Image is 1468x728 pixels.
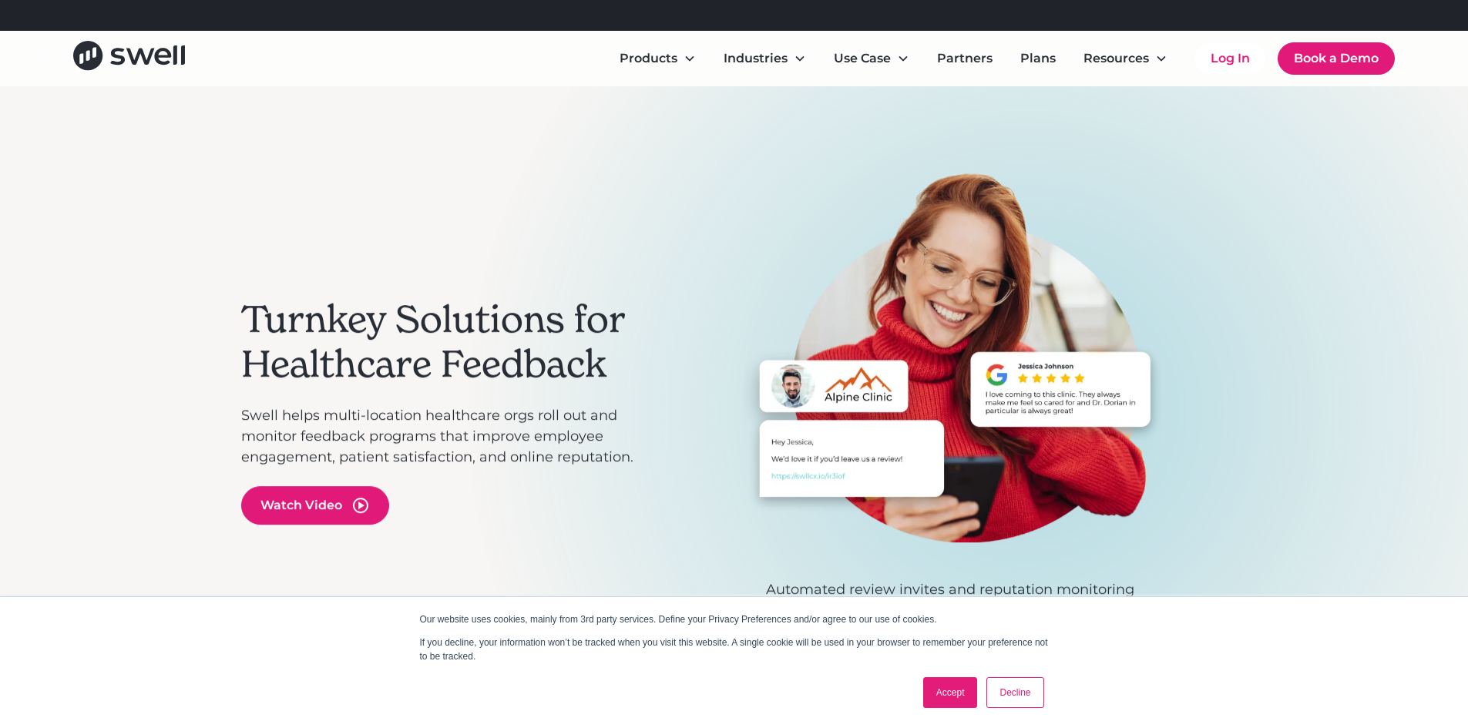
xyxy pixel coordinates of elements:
[673,173,1228,649] div: carousel
[1195,43,1265,74] a: Log In
[420,612,1049,626] p: Our website uses cookies, mainly from 3rd party services. Define your Privacy Preferences and/or ...
[673,579,1228,600] p: Automated review invites and reputation monitoring
[420,636,1049,663] p: If you decline, your information won’t be tracked when you visit this website. A single cookie wi...
[1278,42,1395,75] a: Book a Demo
[241,486,389,525] a: open lightbox
[834,49,891,68] div: Use Case
[724,49,788,68] div: Industries
[73,41,185,75] a: home
[923,677,978,708] a: Accept
[673,173,1228,600] div: 1 of 3
[241,405,657,468] p: Swell helps multi-location healthcare orgs roll out and monitor feedback programs that improve em...
[1083,49,1149,68] div: Resources
[607,43,708,74] div: Products
[260,496,342,515] div: Watch Video
[986,677,1043,708] a: Decline
[711,43,818,74] div: Industries
[925,43,1005,74] a: Partners
[1008,43,1068,74] a: Plans
[821,43,922,74] div: Use Case
[241,298,657,387] h2: Turnkey Solutions for Healthcare Feedback
[1071,43,1180,74] div: Resources
[620,49,677,68] div: Products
